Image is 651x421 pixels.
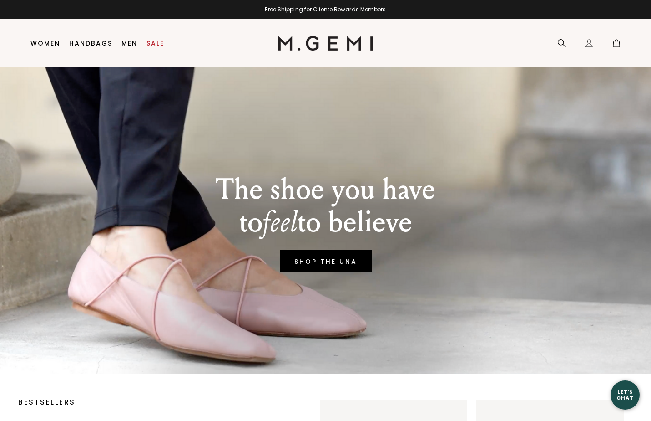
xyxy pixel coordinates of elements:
div: Let's Chat [611,389,640,400]
img: M.Gemi [278,36,373,51]
a: Sale [146,40,164,47]
p: to to believe [216,206,435,239]
em: feel [262,205,298,240]
a: SHOP THE UNA [280,250,372,272]
p: The shoe you have [216,173,435,206]
p: BESTSELLERS [18,400,293,405]
a: Women [30,40,60,47]
a: Handbags [69,40,112,47]
a: Men [121,40,137,47]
